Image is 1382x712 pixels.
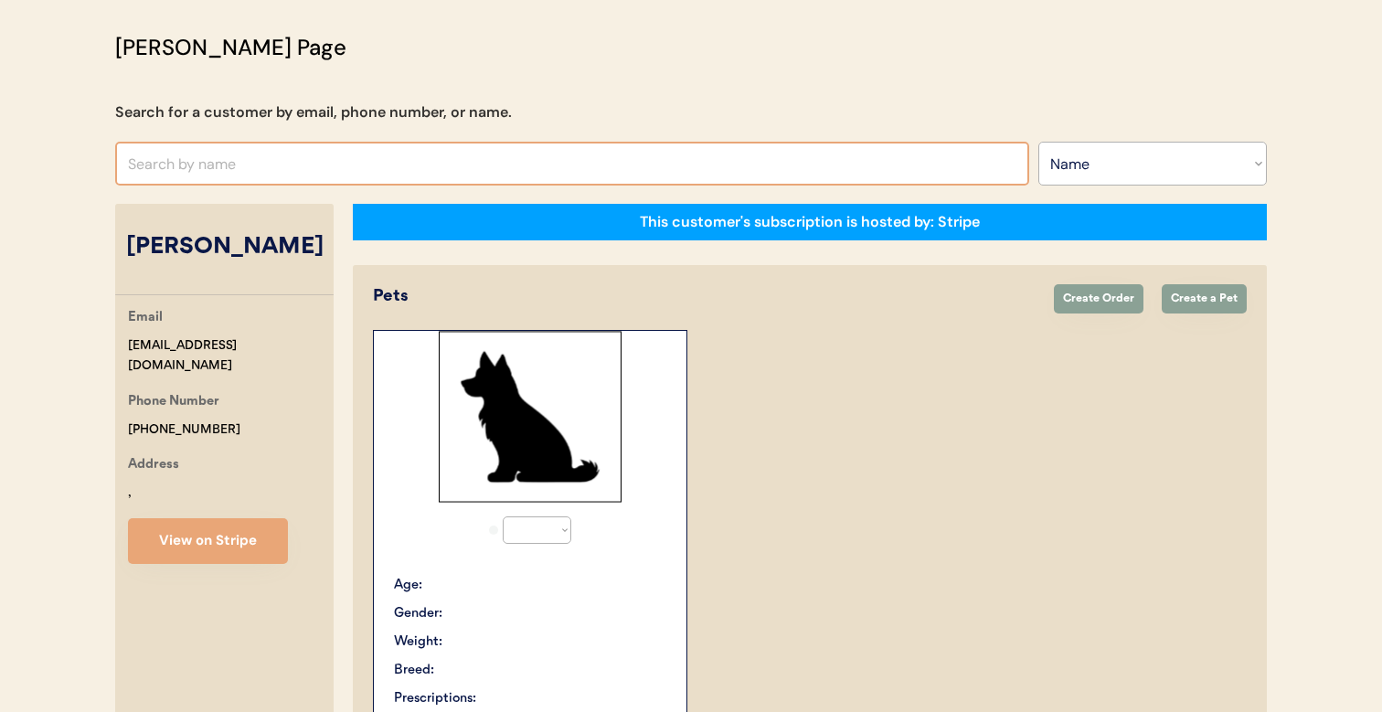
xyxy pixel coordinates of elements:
[1162,284,1247,313] button: Create a Pet
[373,284,1036,309] div: Pets
[115,31,346,64] div: [PERSON_NAME] Page
[394,576,422,595] div: Age:
[128,454,179,477] div: Address
[439,331,622,503] img: Rectangle%2029.svg
[394,604,442,623] div: Gender:
[128,335,334,377] div: [EMAIL_ADDRESS][DOMAIN_NAME]
[128,518,288,564] button: View on Stripe
[394,632,442,652] div: Weight:
[128,307,163,330] div: Email
[394,661,434,680] div: Breed:
[115,230,334,265] div: [PERSON_NAME]
[1054,284,1143,313] button: Create Order
[128,483,132,504] div: ,
[115,142,1029,186] input: Search by name
[394,689,476,708] div: Prescriptions:
[128,391,219,414] div: Phone Number
[115,101,512,123] div: Search for a customer by email, phone number, or name.
[640,212,980,232] div: This customer's subscription is hosted by: Stripe
[128,420,240,441] div: [PHONE_NUMBER]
